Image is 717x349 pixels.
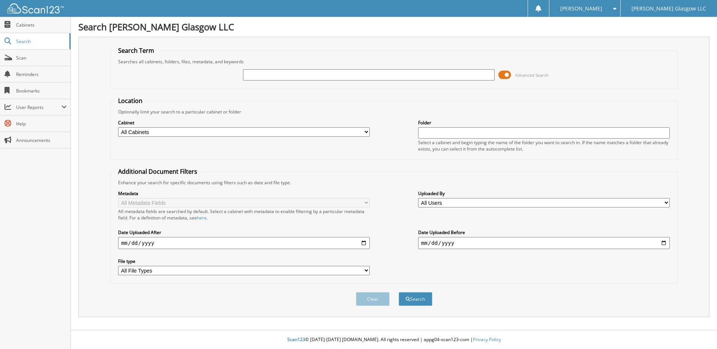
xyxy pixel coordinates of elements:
[287,336,305,343] span: Scan123
[16,71,67,78] span: Reminders
[16,104,61,110] span: User Reports
[118,208,370,221] div: All metadata fields are searched by default. Select a cabinet with metadata to enable filtering b...
[418,237,670,249] input: end
[418,119,670,126] label: Folder
[356,292,390,306] button: Clear
[473,336,501,343] a: Privacy Policy
[71,331,717,349] div: © [DATE]-[DATE] [DOMAIN_NAME]. All rights reserved | appg04-scan123-com |
[16,38,66,45] span: Search
[114,179,673,186] div: Enhance your search for specific documents using filters such as date and file type.
[560,6,602,11] span: [PERSON_NAME]
[16,121,67,127] span: Help
[118,190,370,197] label: Metadata
[16,137,67,143] span: Announcements
[118,229,370,236] label: Date Uploaded After
[114,46,158,55] legend: Search Term
[418,229,670,236] label: Date Uploaded Before
[114,167,201,176] legend: Additional Document Filters
[16,22,67,28] span: Cabinets
[399,292,432,306] button: Search
[7,3,64,13] img: scan123-logo-white.svg
[114,97,146,105] legend: Location
[418,139,670,152] div: Select a cabinet and begin typing the name of the folder you want to search in. If the name match...
[679,313,717,349] iframe: Chat Widget
[197,215,207,221] a: here
[118,258,370,264] label: File type
[16,55,67,61] span: Scan
[114,109,673,115] div: Optionally limit your search to a particular cabinet or folder
[16,88,67,94] span: Bookmarks
[631,6,706,11] span: [PERSON_NAME] Glasgow LLC
[418,190,670,197] label: Uploaded By
[118,119,370,126] label: Cabinet
[114,58,673,65] div: Searches all cabinets, folders, files, metadata, and keywords
[78,21,709,33] h1: Search [PERSON_NAME] Glasgow LLC
[118,237,370,249] input: start
[515,72,549,78] span: Advanced Search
